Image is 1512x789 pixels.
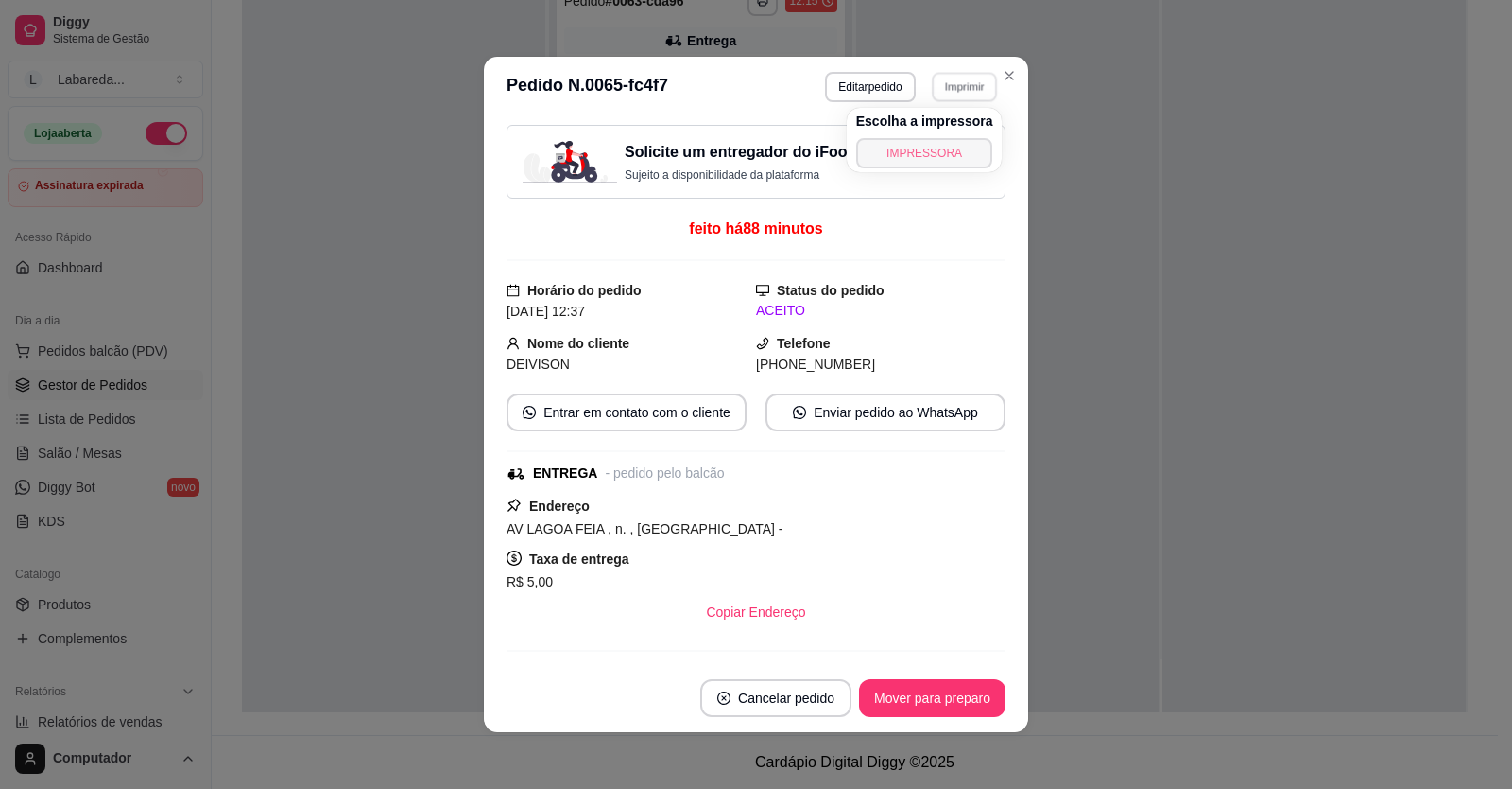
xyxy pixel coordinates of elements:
[529,552,629,567] strong: Taxa de entrega
[529,499,590,514] strong: Endereço
[756,301,1005,321] div: ACEITO
[756,337,769,350] span: phone
[507,304,585,319] span: [DATE] 12:37
[859,679,1005,717] button: Mover para preparo
[507,337,520,350] span: user
[793,406,806,419] span: whats-app
[527,283,642,298] strong: Horário do pedido
[523,406,536,419] span: whats-app
[856,138,993,168] button: IMPRESSORA
[507,284,520,297] span: calendar
[689,220,822,237] span: feito há 88 minutos
[756,284,769,297] span: desktop
[691,593,820,631] button: Copiar Endereço
[625,167,856,183] p: Sujeito a disponibilidade da plataforma
[507,357,570,372] span: DEIVISON
[756,357,875,372] span: [PHONE_NUMBER]
[527,336,629,351] strong: Nome do cliente
[507,394,747,431] button: whats-appEntrar em contato com o cliente
[777,283,885,298] strong: Status do pedido
[825,72,915,102] button: Editarpedido
[507,551,522,566] span: dollar
[507,72,668,102] h3: Pedido N. 0065-fc4f7
[994,61,1024,91] button: Close
[507,521,783,536] span: AV LAGOA FEIA , n. , [GEOGRAPHIC_DATA] -
[700,679,851,717] button: close-circleCancelar pedido
[507,498,522,513] span: pushpin
[717,692,730,705] span: close-circle
[777,336,831,351] strong: Telefone
[523,141,617,183] img: delivery-image
[765,394,1005,431] button: whats-appEnviar pedido ao WhatsApp
[605,464,724,483] div: - pedido pelo balcão
[625,141,856,164] h3: Solicite um entregador do iFood
[533,464,597,483] div: ENTREGA
[932,72,997,101] button: Imprimir
[507,574,553,589] span: R$ 5,00
[856,112,993,131] h4: Escolha a impressora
